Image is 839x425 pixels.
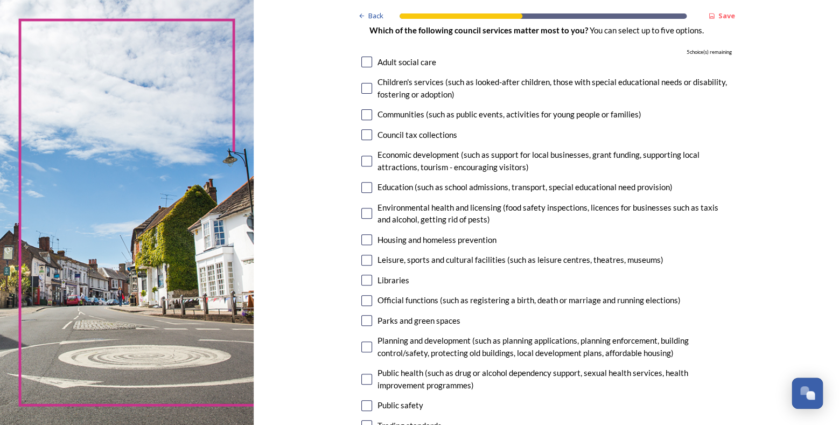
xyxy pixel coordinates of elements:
[377,234,497,246] div: Housing and homeless prevention
[718,11,735,20] strong: Save
[377,335,732,359] div: Planning and development (such as planning applications, planning enforcement, building control/s...
[377,129,457,141] div: Council tax collections
[377,399,423,412] div: Public safety
[377,56,436,68] div: Adult social care
[368,11,383,21] span: Back
[792,378,823,409] button: Open Chat
[369,25,704,36] p: You can select up to five options.
[369,25,590,35] strong: Which of the following council services matter most to you?
[377,149,732,173] div: Economic development (such as support for local businesses, grant funding, supporting local attra...
[377,254,663,266] div: Leisure, sports and cultural facilities (such as leisure centres, theatres, museums)
[377,294,681,306] div: Official functions (such as registering a birth, death or marriage and running elections)
[377,274,409,287] div: Libraries
[377,315,460,327] div: Parks and green spaces
[377,76,732,100] div: Children's services (such as looked-after children, those with special educational needs or disab...
[377,108,641,121] div: Communities (such as public events, activities for young people or families)
[377,201,732,226] div: Environmental health and licensing (food safety inspections, licences for businesses such as taxi...
[377,367,732,391] div: Public health (such as drug or alcohol dependency support, sexual health services, health improve...
[377,181,673,193] div: Education (such as school admissions, transport, special educational need provision)
[687,48,732,56] span: 5 choice(s) remaining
